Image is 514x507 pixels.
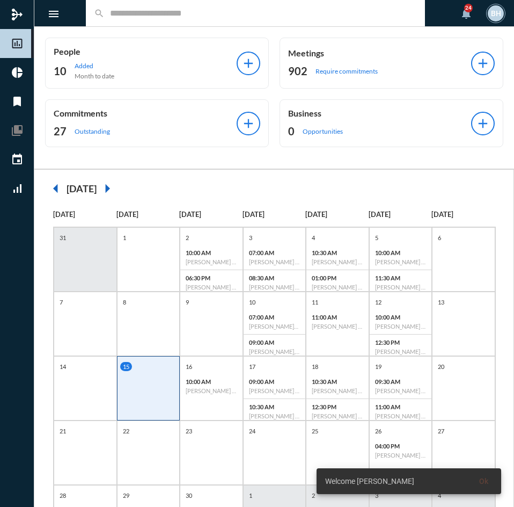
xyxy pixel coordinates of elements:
h6: [PERSON_NAME] - [PERSON_NAME] - Review [375,412,427,419]
h6: [PERSON_NAME] ([PERSON_NAME]) Dancer - Investment [249,323,300,330]
p: 09:00 AM [249,339,300,346]
h2: 10 [54,63,67,78]
p: 12 [372,298,384,307]
p: 5 [372,233,381,242]
p: 9 [183,298,192,307]
span: Ok [479,477,488,486]
p: [DATE] [305,210,369,219]
p: 30 [183,491,195,500]
p: 1 [246,491,255,500]
mat-icon: mediation [11,8,24,21]
p: 6 [435,233,444,242]
p: 20 [435,362,447,371]
h2: 0 [288,124,295,139]
p: [DATE] [431,210,495,219]
p: 10:30 AM [312,378,363,385]
p: 07:00 AM [249,314,300,321]
p: 12:30 PM [312,403,363,410]
mat-icon: add [475,56,490,71]
h6: [PERSON_NAME] - Investment [312,258,363,265]
p: [DATE] [243,210,306,219]
p: 15 [120,362,132,371]
p: 1 [120,233,129,242]
p: 7 [57,298,65,307]
h6: [PERSON_NAME] - [PERSON_NAME] - Investment [186,258,237,265]
button: Toggle sidenav [43,3,64,24]
p: [DATE] [53,210,116,219]
h6: [PERSON_NAME] - [PERSON_NAME] - Investment [186,387,237,394]
h6: [PERSON_NAME] - [PERSON_NAME] - Investment [249,387,300,394]
p: 12:30 PM [375,339,427,346]
p: People [54,46,237,56]
div: BH [488,5,504,21]
h6: [PERSON_NAME] - [PERSON_NAME] - Review [249,412,300,419]
h6: [PERSON_NAME] - Review [312,412,363,419]
p: 13 [435,298,447,307]
p: 04:00 PM [375,443,427,450]
p: 10:00 AM [375,314,427,321]
p: 10:00 AM [186,249,237,256]
p: 14 [57,362,69,371]
button: Ok [471,472,497,491]
p: 17 [246,362,258,371]
p: Added [75,62,114,70]
p: 10:30 AM [312,249,363,256]
p: 10 [246,298,258,307]
p: 18 [309,362,321,371]
p: 27 [435,426,447,436]
p: 08:30 AM [249,274,300,281]
div: 24 [464,4,473,12]
p: Opportunities [303,127,343,135]
mat-icon: notifications [460,7,473,20]
h6: [PERSON_NAME] - [PERSON_NAME] - Investment [186,284,237,291]
p: 24 [246,426,258,436]
h6: [PERSON_NAME] - [PERSON_NAME] - Investment [375,323,427,330]
h6: [PERSON_NAME] - [PERSON_NAME] - Investment [375,452,427,459]
p: [DATE] [179,210,243,219]
mat-icon: collections_bookmark [11,124,24,137]
p: 31 [57,233,69,242]
p: Commitments [54,108,237,118]
mat-icon: arrow_right [97,178,118,199]
p: 3 [246,233,255,242]
mat-icon: arrow_left [45,178,67,199]
p: 4 [309,233,318,242]
p: 21 [57,426,69,436]
p: 11 [309,298,321,307]
p: 11:00 AM [375,403,427,410]
h2: [DATE] [67,183,97,194]
h2: 902 [288,63,307,78]
p: 06:30 PM [186,274,237,281]
p: 11:30 AM [375,274,427,281]
p: Month to date [75,72,114,80]
mat-icon: insert_chart_outlined [11,37,24,50]
mat-icon: pie_chart [11,66,24,79]
p: [DATE] [369,210,432,219]
h6: [PERSON_NAME] - [PERSON_NAME] - Investment [312,323,363,330]
p: Business [288,108,471,118]
h6: [PERSON_NAME] - [PERSON_NAME] - Investment [249,258,300,265]
p: 25 [309,426,321,436]
p: Require commitments [315,67,378,75]
p: [DATE] [116,210,180,219]
p: 09:00 AM [249,378,300,385]
mat-icon: search [94,8,105,19]
mat-icon: bookmark [11,95,24,108]
h6: [PERSON_NAME] - Investment [375,348,427,355]
p: 29 [120,491,132,500]
p: Outstanding [75,127,110,135]
p: 26 [372,426,384,436]
p: 8 [120,298,129,307]
p: 22 [120,426,132,436]
p: 10:00 AM [186,378,237,385]
h2: 27 [54,124,67,139]
p: 11:00 AM [312,314,363,321]
mat-icon: add [241,116,256,131]
h6: [PERSON_NAME] - [PERSON_NAME] - Investment [375,258,427,265]
p: 09:30 AM [375,378,427,385]
h6: [PERSON_NAME] - [PERSON_NAME] - Investment [249,284,300,291]
p: 19 [372,362,384,371]
mat-icon: Side nav toggle icon [47,8,60,20]
h6: [PERSON_NAME] - [PERSON_NAME] - Investment [312,284,363,291]
h6: [PERSON_NAME] - [PERSON_NAME] - Retirement Income [312,387,363,394]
